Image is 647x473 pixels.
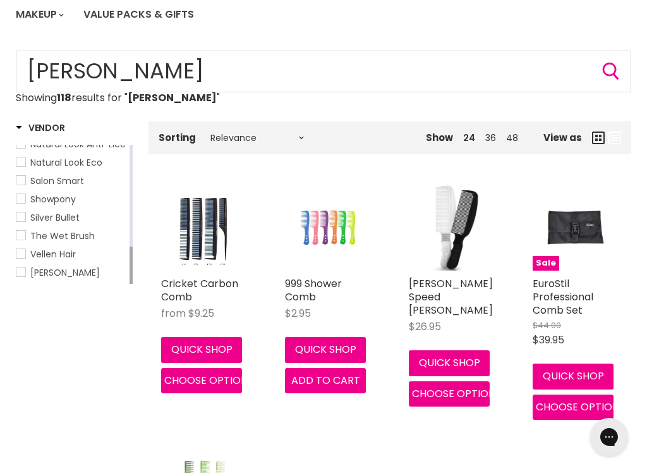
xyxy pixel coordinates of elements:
a: 999 Shower Comb [285,276,342,304]
input: Search [16,51,631,92]
span: Choose options [536,400,625,414]
img: Wahl Speed Combs [409,185,495,271]
button: Quick shop [533,364,614,389]
a: Cricket Carbon Comb [161,276,238,304]
a: Value Packs & Gifts [74,1,203,28]
button: Choose options [533,395,614,420]
span: $9.25 [188,306,214,321]
span: View as [543,132,582,143]
a: Vellen Hair [16,247,127,261]
a: Makeup [6,1,71,28]
span: $44.00 [533,319,561,331]
a: 36 [485,132,496,144]
span: Add to cart [291,373,360,388]
h3: Vendor [16,121,64,134]
span: $39.95 [533,333,564,347]
img: 999 Shower Comb [299,185,357,271]
button: Quick shop [409,350,490,376]
a: Wahl [16,266,127,279]
a: Showpony [16,192,127,206]
a: Cricket Carbon Comb [161,185,247,271]
span: Salon Smart [30,175,84,187]
button: Quick shop [285,337,366,362]
a: 48 [506,132,518,144]
span: $26.95 [409,319,441,334]
a: Salon Smart [16,174,127,188]
label: Sorting [159,132,196,143]
a: 24 [463,132,475,144]
iframe: Gorgias live chat messenger [584,414,634,460]
img: Cricket Carbon Comb [176,185,233,271]
strong: [PERSON_NAME] [128,90,217,105]
button: Choose options [161,368,242,393]
span: Show [426,131,453,144]
span: Choose options [412,386,501,401]
button: Choose options [409,381,490,407]
a: Natural Look Eco [16,156,127,169]
span: Vellen Hair [30,248,76,261]
button: Quick shop [161,337,242,362]
span: Natural Look Anti-Lice [30,138,126,150]
span: Silver Bullet [30,211,80,224]
span: Sale [533,256,559,271]
p: Showing results for " " [16,92,631,104]
button: Add to cart [285,368,366,393]
span: $2.95 [285,306,311,321]
span: Natural Look Eco [30,156,102,169]
a: 999 Shower Comb [285,185,371,271]
a: The Wet Brush [16,229,127,243]
button: Search [601,61,621,82]
a: Silver Bullet [16,211,127,224]
a: [PERSON_NAME] Speed [PERSON_NAME] [409,276,493,317]
span: The Wet Brush [30,230,95,242]
a: EuroStil Professional Comb Set [533,276,593,317]
span: [PERSON_NAME] [30,266,100,279]
img: EuroStil Professional Comb Set [547,185,605,271]
form: Product [16,51,631,92]
a: EuroStil Professional Comb SetSale [533,185,619,271]
span: Showpony [30,193,76,206]
span: from [161,306,186,321]
strong: 118 [57,90,71,105]
span: Choose options [164,373,253,388]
